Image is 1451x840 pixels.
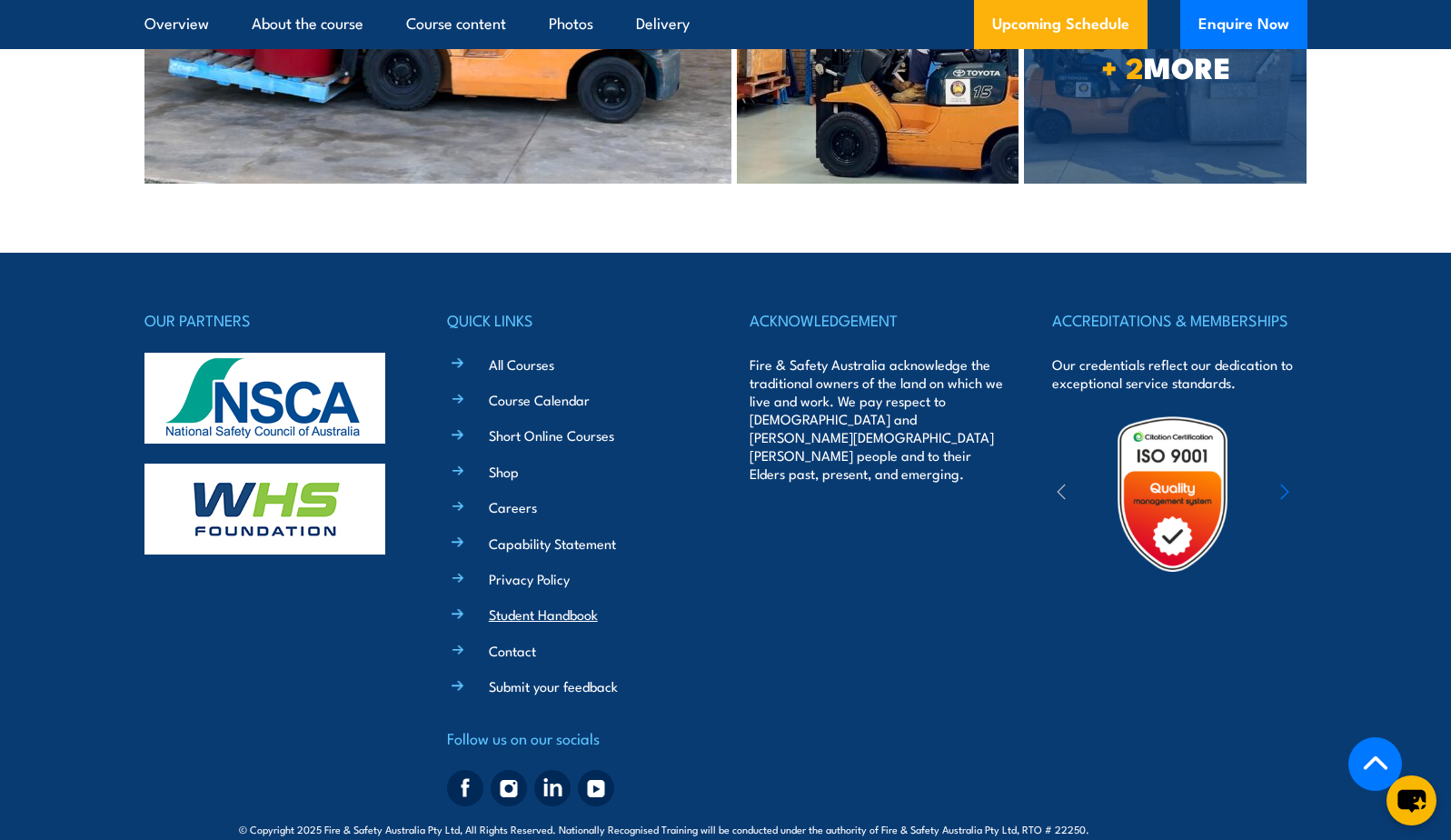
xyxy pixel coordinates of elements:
[1101,44,1144,89] strong: + 2
[489,390,590,409] a: Course Calendar
[750,307,1004,333] h4: ACKNOWLEDGEMENT
[144,307,399,333] h4: OUR PARTNERS
[489,641,536,660] a: Contact
[489,605,598,624] a: Student Handbook
[1052,355,1307,392] p: Our credentials reflect our dedication to exceptional service standards.
[750,355,1004,483] p: Fire & Safety Australia acknowledge the traditional owners of the land on which we live and work....
[489,534,616,553] a: Capability Statement
[489,676,618,695] a: Submit your feedback
[447,725,701,751] h4: Follow us on our socials
[489,425,614,445] a: Short Online Courses
[1052,307,1307,333] h4: ACCREDITATIONS & MEMBERSHIPS
[1024,54,1307,79] span: MORE
[144,464,385,555] img: whs-logo-footer
[239,820,1212,837] span: © Copyright 2025 Fire & Safety Australia Pty Ltd, All Rights Reserved. Nationally Recognised Trai...
[1253,463,1411,525] img: ewpa-logo
[1093,415,1252,574] img: Untitled design (19)
[489,569,570,588] a: Privacy Policy
[489,462,519,481] a: Shop
[1110,822,1212,836] span: Site:
[1386,775,1436,825] button: chat-button
[1148,819,1212,837] a: KND Digital
[489,497,537,516] a: Careers
[489,355,554,374] a: All Courses
[144,353,385,444] img: nsca-logo-footer
[447,307,701,333] h4: QUICK LINKS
